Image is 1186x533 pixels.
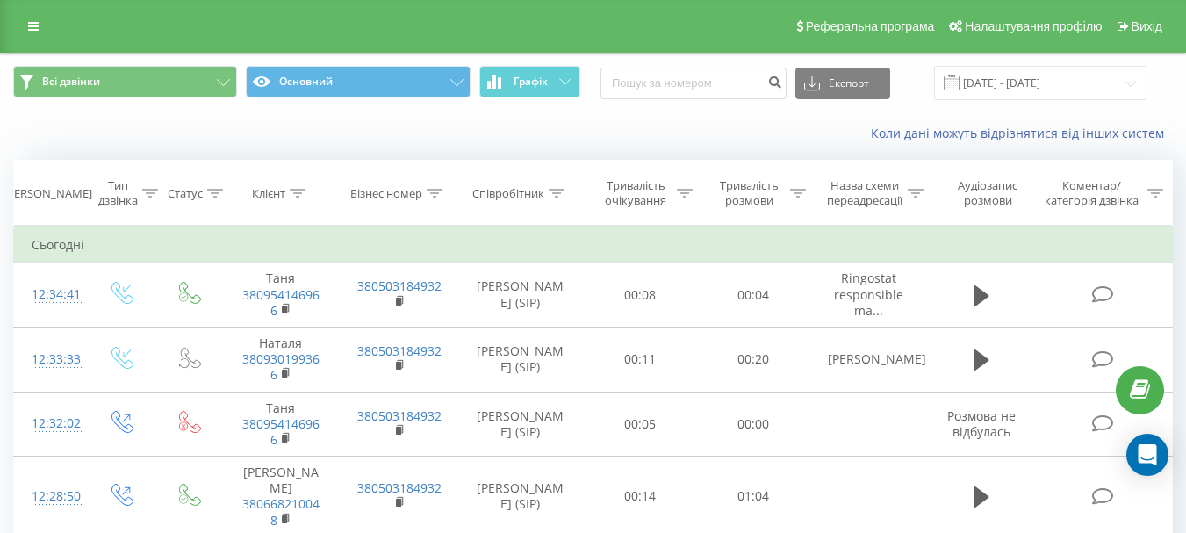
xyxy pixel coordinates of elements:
span: Ringostat responsible ma... [834,270,903,318]
div: 12:33:33 [32,342,68,377]
a: 380503184932 [357,277,442,294]
div: 12:34:41 [32,277,68,312]
a: 380954146966 [242,286,320,319]
td: Таня [222,392,340,457]
td: 00:05 [584,392,697,457]
td: [PERSON_NAME] (SIP) [457,327,584,392]
a: 380503184932 [357,407,442,424]
td: [PERSON_NAME] [810,327,928,392]
td: 00:00 [697,392,810,457]
div: Бізнес номер [350,186,422,201]
span: Графік [514,76,548,88]
button: Графік [479,66,580,97]
a: Коли дані можуть відрізнятися вiд інших систем [871,125,1173,141]
td: Наталя [222,327,340,392]
div: Open Intercom Messenger [1126,434,1168,476]
td: 00:20 [697,327,810,392]
div: [PERSON_NAME] [4,186,92,201]
a: 380668210048 [242,495,320,528]
a: 380503184932 [357,342,442,359]
div: Тип дзвінка [98,178,138,208]
button: Експорт [795,68,890,99]
span: Налаштування профілю [965,19,1102,33]
a: 380930199366 [242,350,320,383]
span: Розмова не відбулась [947,407,1016,440]
div: Тривалість очікування [600,178,672,208]
div: 12:32:02 [32,407,68,441]
td: 00:08 [584,263,697,328]
td: Таня [222,263,340,328]
button: Всі дзвінки [13,66,237,97]
td: [PERSON_NAME] (SIP) [457,392,584,457]
div: Аудіозапис розмови [944,178,1032,208]
span: Всі дзвінки [42,75,100,89]
span: Реферальна програма [806,19,935,33]
input: Пошук за номером [600,68,787,99]
div: Статус [168,186,203,201]
span: Вихід [1132,19,1162,33]
a: 380954146966 [242,415,320,448]
td: [PERSON_NAME] (SIP) [457,263,584,328]
div: Клієнт [252,186,285,201]
div: Співробітник [472,186,544,201]
td: 00:04 [697,263,810,328]
a: 380503184932 [357,479,442,496]
div: Назва схеми переадресації [826,178,903,208]
div: Коментар/категорія дзвінка [1040,178,1143,208]
button: Основний [246,66,470,97]
td: 00:11 [584,327,697,392]
div: 12:28:50 [32,479,68,514]
td: Сьогодні [14,227,1173,263]
div: Тривалість розмови [713,178,786,208]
